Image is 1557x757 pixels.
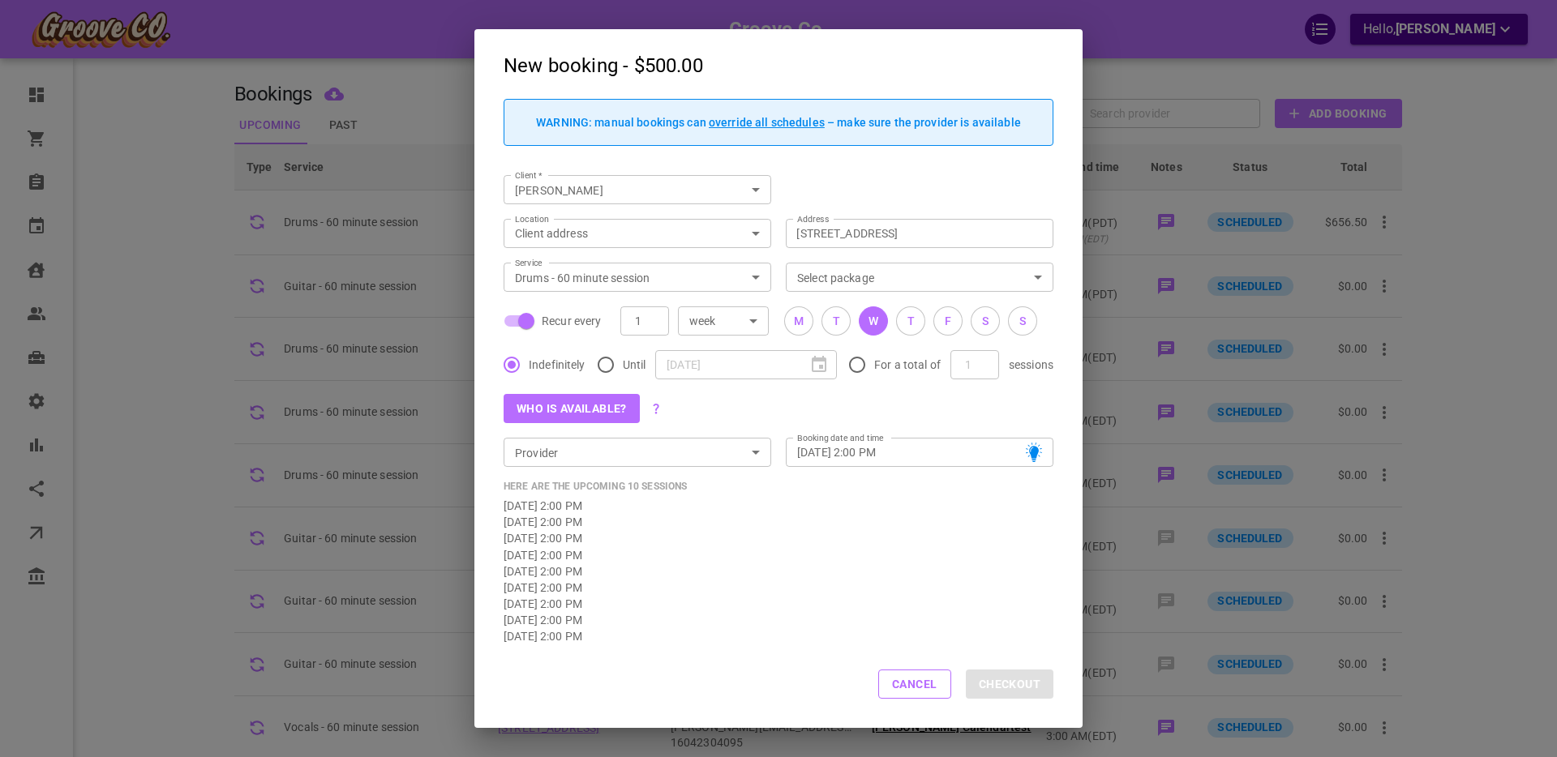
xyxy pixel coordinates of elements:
div: T [833,313,840,330]
button: S [1008,306,1037,336]
div: T [907,313,915,330]
div: M [794,313,804,330]
label: Service [515,257,543,269]
span: For a total of [874,357,941,373]
label: Address [797,213,829,225]
div: [DATE] 2:00 PM [504,498,1053,514]
span: Until [623,357,646,373]
div: [DATE] 2:00 PM [504,514,1053,530]
button: T [821,306,851,336]
div: [DATE] 2:00 PM [504,547,1053,563]
div: [DATE] 2:00 PM [504,596,1053,612]
div: W [869,313,878,330]
button: M [784,306,813,336]
input: mm/dd/yyyy [667,357,796,373]
input: Choose date, selected date is Aug 13, 2025 [797,444,1013,460]
button: Open [1027,266,1049,289]
h2: New booking - $500.00 [474,29,1083,99]
div: S [982,313,989,330]
div: F [945,313,951,330]
label: Client [515,169,543,182]
span: Recur every [542,313,602,329]
p: sessions [1009,357,1053,373]
button: Who is available? [504,394,640,423]
button: Cancel [878,669,951,699]
label: Location [515,213,549,225]
div: week [689,313,757,329]
span: Indefinitely [529,357,585,373]
button: T [896,306,925,336]
span: Here are the upcoming 10 sessions [504,481,1053,491]
div: [DATE] 2:00 PM [504,530,1053,546]
label: Booking date and time [797,432,883,444]
span: override all schedules [709,116,825,129]
input: AddressClear [790,224,1032,244]
button: S [971,306,1000,336]
button: F [933,306,963,336]
div: [DATE] 2:00 PM [504,612,1053,628]
button: Open [744,178,767,201]
button: Open [744,441,767,464]
div: [DATE] 2:00 PM [504,563,1053,580]
button: Open [744,266,767,289]
input: Type to search [508,180,718,200]
svg: Use the Smart Clusters functionality to find the most suitable provider for the selected service ... [650,402,663,415]
div: [DATE] 2:00 PM [504,628,1053,644]
div: [DATE] 2:00 PM [504,580,1053,596]
div: Client address [515,225,760,242]
p: WARNING: manual bookings can – make sure the provider is available [536,116,1021,129]
div: S [1019,313,1026,330]
button: W [859,306,888,336]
